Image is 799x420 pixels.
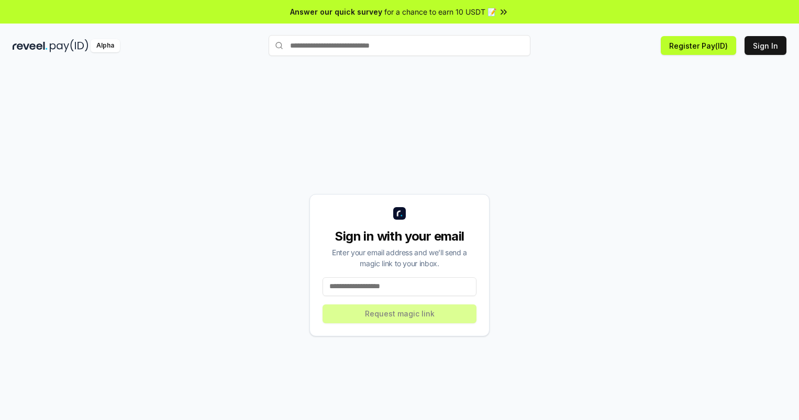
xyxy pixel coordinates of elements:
div: Alpha [91,39,120,52]
button: Register Pay(ID) [661,36,736,55]
div: Sign in with your email [323,228,476,245]
div: Enter your email address and we’ll send a magic link to your inbox. [323,247,476,269]
img: pay_id [50,39,88,52]
img: reveel_dark [13,39,48,52]
span: for a chance to earn 10 USDT 📝 [384,6,496,17]
button: Sign In [745,36,786,55]
img: logo_small [393,207,406,220]
span: Answer our quick survey [290,6,382,17]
